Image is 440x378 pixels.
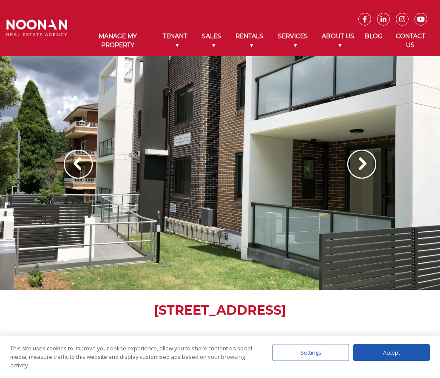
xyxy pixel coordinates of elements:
a: Sales [195,26,229,56]
img: Arrow slider [347,150,376,179]
a: Manage My Property [80,26,156,56]
div: This site uses cookies to improve your online experience, allow you to share content on social me... [10,344,255,369]
a: Contact Us [387,26,434,56]
a: Services [271,26,315,56]
img: Noonan Real Estate Agency [6,20,67,37]
div: Accept [353,344,430,361]
h1: [STREET_ADDRESS] [9,303,431,318]
div: Settings [273,344,349,361]
a: Tenant [156,26,195,56]
a: Blog [361,26,387,47]
img: Arrow slider [64,150,93,179]
a: About Us [315,26,361,56]
a: Rentals [228,26,271,56]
